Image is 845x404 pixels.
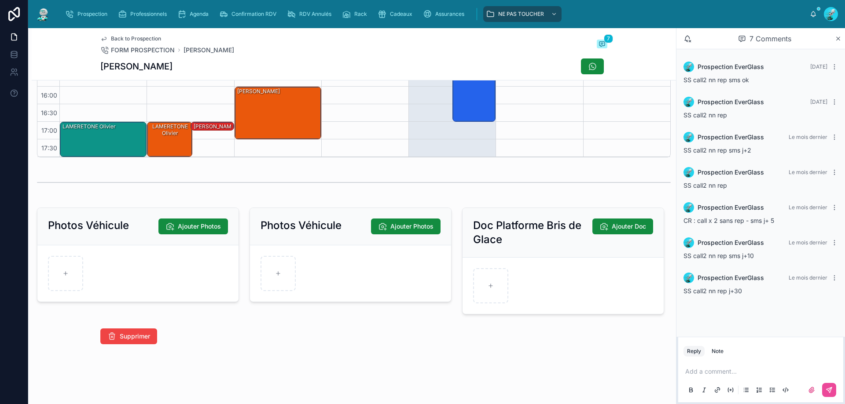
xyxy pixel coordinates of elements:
span: Prospection EverGlass [698,133,764,142]
span: Back to Prospection [111,35,161,42]
a: Confirmation RDV [217,6,283,22]
div: [PERSON_NAME] [192,123,233,137]
h2: Photos Véhicule [48,218,129,233]
span: FORM PROSPECTION [111,46,175,55]
a: Back to Prospection [100,35,161,42]
span: SS call2 nn rep sms j+2 [683,146,751,154]
span: SS call2 nn rep sms ok [683,76,749,84]
div: [PERSON_NAME] [236,87,281,95]
span: 7 Comments [749,33,791,44]
span: SS call2 nn rep j+30 [683,287,742,295]
span: Prospection EverGlass [698,238,764,247]
button: Supprimer [100,328,157,344]
span: CR : call x 2 sans rep - sms j+ 5 [683,217,774,224]
button: Ajouter Doc [592,218,653,234]
span: Ajouter Photos [390,222,434,231]
span: 17:30 [39,144,59,152]
a: Agenda [175,6,215,22]
h2: Photos Véhicule [261,218,342,233]
span: [DATE] [810,98,827,105]
span: RDV Annulés [299,11,331,18]
span: Le mois dernier [789,134,827,140]
span: 16:30 [39,109,59,116]
span: Prospection EverGlass [698,273,764,282]
div: [PERSON_NAME] [235,87,321,139]
a: Assurances [420,6,470,22]
span: [DATE] [810,63,827,70]
div: LAMERETONE Olivier [62,123,117,131]
button: Ajouter Photos [371,218,441,234]
button: Ajouter Photos [158,218,228,234]
div: LAMERETONE Olivier [149,123,191,137]
span: SS call2 nn rep [683,182,727,189]
a: Cadeaux [375,6,419,22]
span: Prospection EverGlass [698,98,764,106]
span: 15:30 [39,74,59,81]
a: NE PAS TOUCHER [483,6,562,22]
span: Confirmation RDV [231,11,276,18]
span: Agenda [190,11,209,18]
span: Ajouter Doc [612,222,646,231]
span: Le mois dernier [789,239,827,246]
div: Note [712,348,724,355]
span: Supprimer [120,332,150,341]
span: Ajouter Photos [178,222,221,231]
h2: Doc Platforme Bris de Glace [473,218,592,247]
span: NE PAS TOUCHER [498,11,544,18]
a: FORM PROSPECTION [100,46,175,55]
button: Note [708,346,727,357]
button: 7 [597,40,607,50]
a: Professionnels [115,6,173,22]
span: Prospection EverGlass [698,62,764,71]
a: Rack [339,6,373,22]
button: Reply [683,346,705,357]
span: Assurances [435,11,464,18]
a: Prospection [62,6,114,22]
span: Rack [354,11,367,18]
span: SS call2 nn rep [683,111,727,119]
span: Le mois dernier [789,204,827,211]
span: Le mois dernier [789,169,827,175]
div: LAMERETONE Olivier [147,122,192,157]
span: 7 [604,34,613,43]
a: [PERSON_NAME] [184,46,234,55]
span: 17:00 [39,127,59,134]
span: Prospection [77,11,107,18]
span: Professionnels [130,11,167,18]
img: App logo [35,7,51,21]
div: [PERSON_NAME] [191,122,234,131]
a: RDV Annulés [284,6,338,22]
span: 16:00 [39,91,59,99]
h1: [PERSON_NAME] [100,60,173,73]
span: Cadeaux [390,11,412,18]
span: Prospection EverGlass [698,168,764,177]
div: LAMERETONE Olivier [60,122,146,157]
span: Le mois dernier [789,274,827,281]
div: scrollable content [58,4,810,24]
div: Mme Oukia [453,69,496,121]
span: Prospection EverGlass [698,203,764,212]
span: SS call2 nn rep sms j+10 [683,252,754,259]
